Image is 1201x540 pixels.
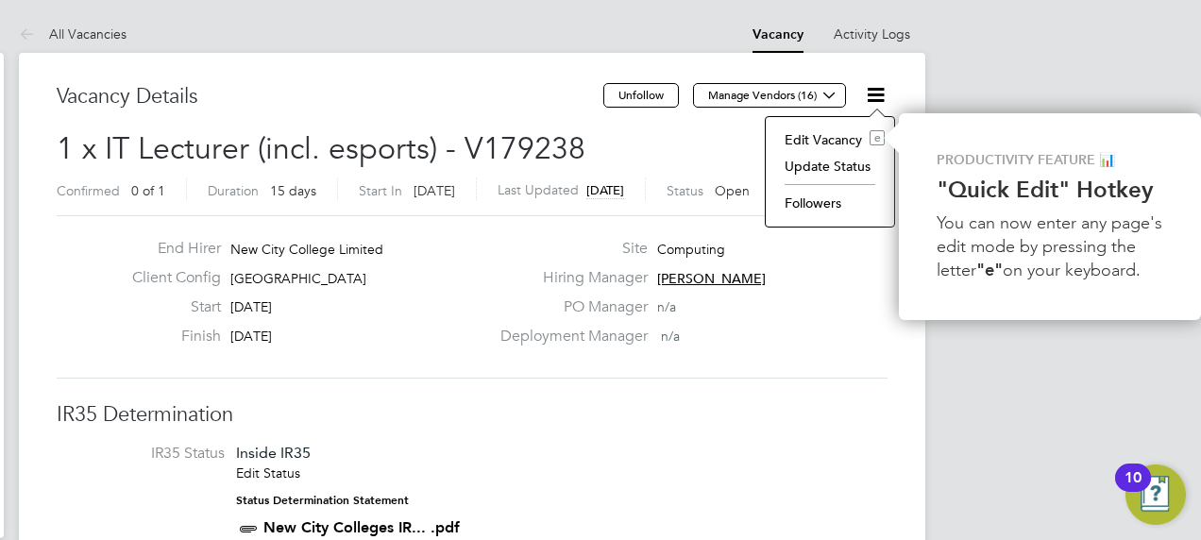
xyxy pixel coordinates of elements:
[19,25,127,42] a: All Vacancies
[657,298,676,315] span: n/a
[489,297,648,317] label: PO Manager
[117,297,221,317] label: Start
[489,327,648,346] label: Deployment Manager
[899,113,1201,321] div: Quick Edit Hotkey
[937,212,1167,280] span: You can now enter any page's edit mode by pressing the letter
[489,239,648,259] label: Site
[693,83,846,108] button: Manage Vendors (16)
[131,182,165,199] span: 0 of 1
[775,153,885,179] li: Update Status
[230,328,272,345] span: [DATE]
[359,182,402,199] label: Start In
[775,190,885,216] li: Followers
[498,181,579,198] label: Last Updated
[937,151,1163,170] p: PRODUCTIVITY FEATURE 📊
[976,260,1003,280] strong: "e"
[657,241,725,258] span: Computing
[57,130,585,167] span: 1 x IT Lecturer (incl. esports) - V179238
[414,182,455,199] span: [DATE]
[230,298,272,315] span: [DATE]
[937,176,1153,203] strong: "Quick Edit" Hotkey
[1125,464,1186,525] button: Open Resource Center, 10 new notifications
[230,270,366,287] span: [GEOGRAPHIC_DATA]
[57,83,603,110] h3: Vacancy Details
[870,130,885,145] i: e
[1125,478,1142,502] div: 10
[1003,260,1141,280] span: on your keyboard.
[57,401,888,429] h3: IR35 Determination
[715,182,750,199] span: Open
[117,327,221,346] label: Finish
[57,182,120,199] label: Confirmed
[76,444,225,464] label: IR35 Status
[263,518,460,536] a: New City Colleges IR... .pdf
[489,268,648,288] label: Hiring Manager
[775,127,885,153] li: Edit Vacancy
[834,25,910,42] a: Activity Logs
[667,182,703,199] label: Status
[230,241,383,258] span: New City College Limited
[117,268,221,288] label: Client Config
[236,494,409,507] strong: Status Determination Statement
[753,26,803,42] a: Vacancy
[236,464,300,481] a: Edit Status
[270,182,316,199] span: 15 days
[586,182,624,198] span: [DATE]
[603,83,679,108] button: Unfollow
[236,444,311,462] span: Inside IR35
[117,239,221,259] label: End Hirer
[661,328,680,345] span: n/a
[657,270,766,287] span: [PERSON_NAME]
[208,182,259,199] label: Duration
